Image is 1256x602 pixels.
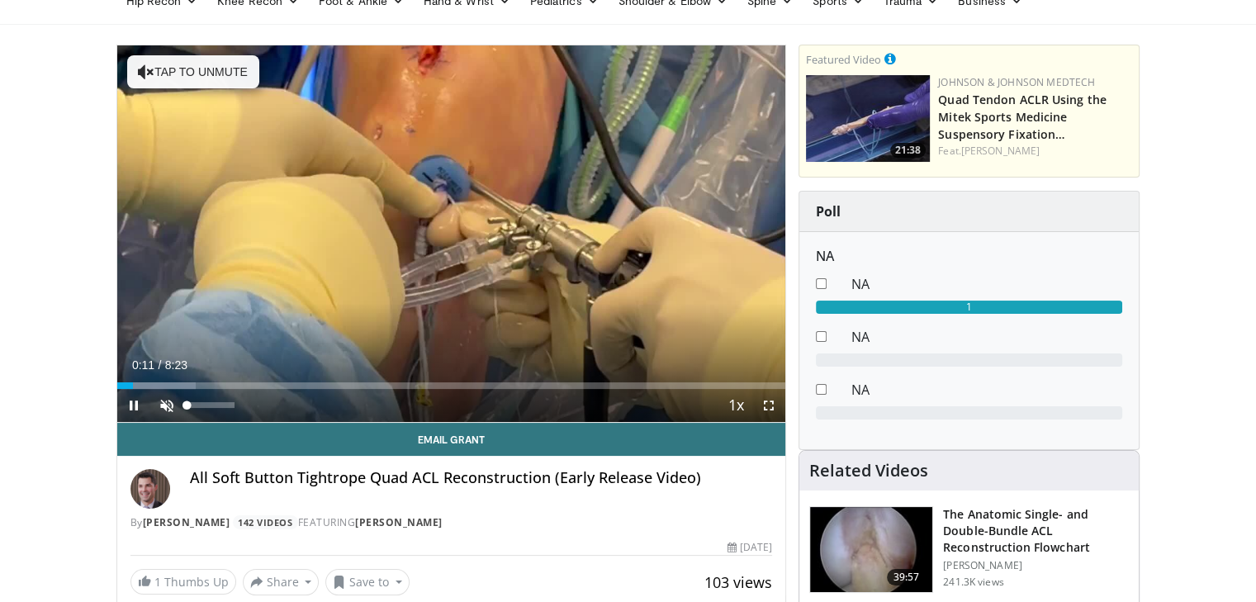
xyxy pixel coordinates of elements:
[890,143,926,158] span: 21:38
[961,144,1040,158] a: [PERSON_NAME]
[187,402,235,408] div: Volume Level
[806,52,881,67] small: Featured Video
[190,469,773,487] h4: All Soft Button Tightrope Quad ACL Reconstruction (Early Release Video)
[816,301,1122,314] div: 1
[117,423,786,456] a: Email Grant
[809,506,1129,594] a: 39:57 The Anatomic Single- and Double-Bundle ACL Reconstruction Flowchart [PERSON_NAME] 241.3K views
[117,389,150,422] button: Pause
[806,75,930,162] a: 21:38
[117,45,786,423] video-js: Video Player
[806,75,930,162] img: b78fd9da-dc16-4fd1-a89d-538d899827f1.150x105_q85_crop-smart_upscale.jpg
[938,75,1095,89] a: Johnson & Johnson MedTech
[839,274,1135,294] dd: NA
[159,358,162,372] span: /
[839,380,1135,400] dd: NA
[943,559,1129,572] p: [PERSON_NAME]
[130,515,773,530] div: By FEATURING
[810,507,932,593] img: Fu_0_3.png.150x105_q85_crop-smart_upscale.jpg
[143,515,230,529] a: [PERSON_NAME]
[130,569,236,595] a: 1 Thumbs Up
[165,358,187,372] span: 8:23
[938,144,1132,159] div: Feat.
[127,55,259,88] button: Tap to unmute
[355,515,443,529] a: [PERSON_NAME]
[943,506,1129,556] h3: The Anatomic Single- and Double-Bundle ACL Reconstruction Flowchart
[943,576,1003,589] p: 241.3K views
[233,515,298,529] a: 142 Videos
[809,461,928,481] h4: Related Videos
[704,572,772,592] span: 103 views
[938,92,1107,142] a: Quad Tendon ACLR Using the Mitek Sports Medicine Suspensory Fixation…
[132,358,154,372] span: 0:11
[728,540,772,555] div: [DATE]
[325,569,410,595] button: Save to
[243,569,320,595] button: Share
[719,389,752,422] button: Playback Rate
[752,389,785,422] button: Fullscreen
[154,574,161,590] span: 1
[150,389,183,422] button: Unmute
[887,569,927,585] span: 39:57
[130,469,170,509] img: Avatar
[839,327,1135,347] dd: NA
[816,249,1122,264] h6: NA
[117,382,786,389] div: Progress Bar
[816,202,841,220] strong: Poll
